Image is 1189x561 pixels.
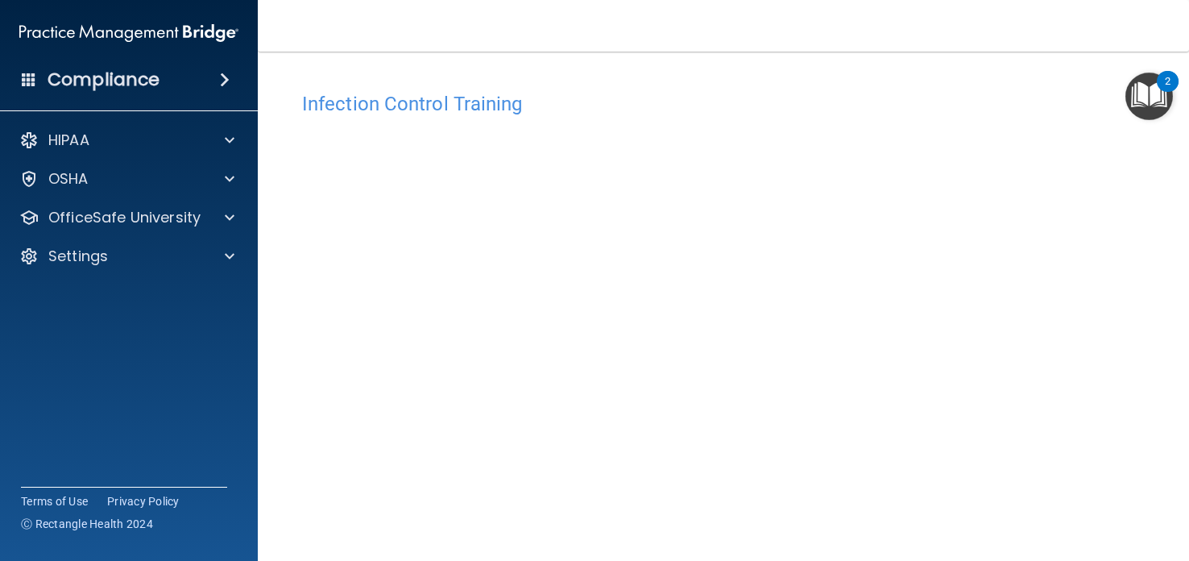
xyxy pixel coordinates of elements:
[19,247,234,266] a: Settings
[19,169,234,189] a: OSHA
[302,93,1145,114] h4: Infection Control Training
[1125,73,1173,120] button: Open Resource Center, 2 new notifications
[21,516,153,532] span: Ⓒ Rectangle Health 2024
[48,69,159,91] h4: Compliance
[19,17,238,49] img: PMB logo
[1165,81,1170,102] div: 2
[48,247,108,266] p: Settings
[48,208,201,227] p: OfficeSafe University
[19,131,234,150] a: HIPAA
[19,208,234,227] a: OfficeSafe University
[107,493,180,509] a: Privacy Policy
[48,169,89,189] p: OSHA
[48,131,89,150] p: HIPAA
[21,493,88,509] a: Terms of Use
